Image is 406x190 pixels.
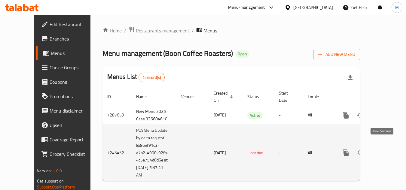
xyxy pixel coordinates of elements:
span: M [395,4,399,11]
div: Menu-management [228,4,265,11]
span: Created On [214,89,235,104]
td: - [274,125,303,181]
div: Export file [343,70,358,85]
td: 1245452 [102,125,131,181]
span: Upsell [50,122,97,129]
span: Get support on: [37,177,65,185]
td: All [303,106,334,125]
span: Coupons [50,78,97,86]
button: more [339,108,353,122]
span: Menus [203,27,217,34]
span: Menu disclaimer [50,107,97,114]
span: Name [136,93,154,100]
span: Menu management ( Boon Coffee Roasters ) [102,47,233,60]
span: Grocery Checklist [50,150,97,158]
span: Open [235,51,249,56]
a: Coverage Report [36,132,102,147]
a: Choice Groups [36,60,102,75]
a: Grocery Checklist [36,147,102,161]
span: Active [247,112,263,119]
span: Restaurants management [136,27,189,34]
div: [GEOGRAPHIC_DATA] [293,4,333,11]
span: Menus [51,50,97,57]
td: POSMenu Update by delta request Id:86ef91c3-a7b2-4900-92fb-4c5e754d0d6e at [DATE] 5:37:41 AM [131,125,176,181]
span: Inactive [247,149,265,156]
span: Promotions [50,93,97,100]
td: New Menu 2025 Case 336684610 [131,106,176,125]
span: Version: [37,167,52,175]
span: Status [247,93,267,100]
span: Add New Menu [318,51,355,58]
span: 1.0.0 [53,167,62,175]
h2: Menus List [107,72,165,82]
a: Promotions [36,89,102,104]
div: Total records count [139,73,165,82]
nav: breadcrumb [102,27,360,35]
button: more [339,146,353,160]
span: Choice Groups [50,64,97,71]
button: Add New Menu [313,49,360,60]
a: Restaurants management [129,27,189,35]
span: Coverage Report [50,136,97,143]
span: 2 record(s) [139,75,164,80]
span: Vendor [181,93,202,100]
table: enhanced table [102,88,401,181]
span: Locale [308,93,327,100]
span: [DATE] [214,149,226,157]
a: Edit Restaurant [36,17,102,32]
span: Branches [50,35,97,42]
th: Actions [334,88,401,106]
a: Upsell [36,118,102,132]
span: Start Date [279,89,296,104]
a: Branches [36,32,102,46]
button: Change Status [353,108,368,122]
a: Menus [36,46,102,60]
a: Home [102,27,122,34]
li: / [124,27,126,34]
div: Open [235,50,249,58]
a: Coupons [36,75,102,89]
td: 1287659 [102,106,131,125]
span: [DATE] [214,111,226,119]
span: ID [107,93,119,100]
li: / [192,27,194,34]
a: Menu disclaimer [36,104,102,118]
td: All [303,125,334,181]
td: - [274,106,303,125]
span: Edit Restaurant [50,21,97,28]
